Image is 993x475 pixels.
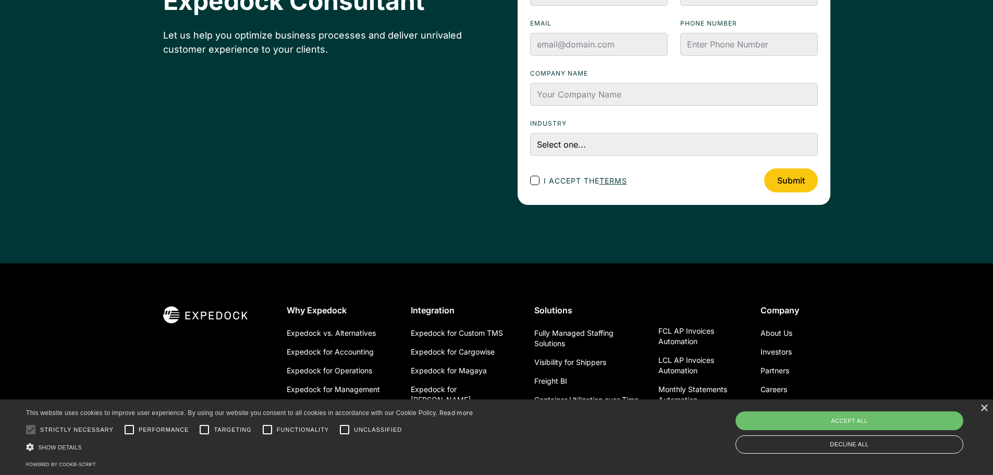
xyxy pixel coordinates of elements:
a: Visibility for Shippers [534,353,606,372]
div: Accept all [735,411,963,430]
label: Company name [530,68,818,79]
span: Strictly necessary [40,425,114,434]
a: Security [287,399,315,418]
input: Your Company Name [530,83,818,106]
a: Customer Stories [761,399,819,418]
iframe: Chat Widget [819,362,993,475]
div: Show details [26,442,473,453]
label: Industry [530,118,818,129]
a: Expedock vs. Alternatives [287,324,376,343]
label: Email [530,18,668,29]
a: FCL AP Invoices Automation [658,322,744,351]
div: Integration [411,305,518,315]
a: Expedock for Accounting [287,343,374,361]
input: Submit [764,168,818,192]
a: Monthly Statements Automation [658,380,744,409]
a: About Us [761,324,792,343]
a: Partners [761,361,789,380]
span: Performance [139,425,189,434]
a: Expedock for Operations [287,361,372,380]
a: Freight BI [534,372,567,391]
a: Powered by cookie-script [26,461,96,467]
a: Investors [761,343,792,361]
input: email@domain.com [530,33,668,56]
div: Why Expedock [287,305,394,315]
a: LCL AP Invoices Automation [658,351,744,380]
label: Phone numbeR [680,18,818,29]
a: Expedock for Magaya [411,361,487,380]
a: Expedock for [PERSON_NAME] [411,380,518,409]
a: Careers [761,380,787,399]
a: Read more [439,409,473,417]
div: Let us help you optimize business processes and deliver unrivaled customer experience to your cli... [163,28,476,56]
a: Expedock for Custom TMS [411,324,503,343]
div: Company [761,305,830,315]
span: Functionality [277,425,329,434]
a: Fully Managed Staffing Solutions [534,324,642,353]
input: Enter Phone Number [680,33,818,56]
span: Targeting [214,425,251,434]
a: Expedock for Management [287,380,380,399]
div: Decline all [735,435,963,454]
a: Container Utilization over Time [534,391,639,409]
span: This website uses cookies to improve user experience. By using our website you consent to all coo... [26,409,437,417]
span: Unclassified [354,425,402,434]
a: Expedock for Cargowise [411,343,495,361]
span: Show details [38,444,82,450]
div: Solutions [534,305,642,315]
span: I accept the [544,175,627,186]
a: terms [599,176,627,185]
